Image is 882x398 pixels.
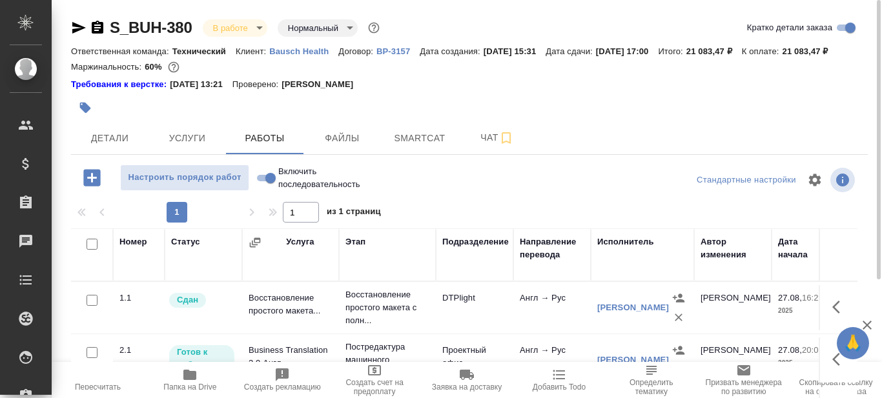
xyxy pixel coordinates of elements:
[284,23,342,34] button: Нормальный
[533,383,586,392] span: Добавить Todo
[345,341,429,379] p: Постредактура машинного перевода
[513,337,591,383] td: Англ → Рус
[75,383,121,392] span: Пересчитать
[278,19,358,37] div: В работе
[232,78,282,91] p: Проверено:
[705,378,782,396] span: Призвать менеджера по развитию
[669,360,688,379] button: Удалить
[71,94,99,122] button: Добавить тэг
[790,362,882,398] button: Скопировать ссылку на оценку заказа
[520,235,584,261] div: Направление перевода
[71,20,87,35] button: Скопировать ссылку для ЯМессенджера
[145,62,165,72] p: 60%
[546,46,595,56] p: Дата сдачи:
[498,130,514,146] svg: Подписаться
[203,19,267,37] div: В работе
[336,378,413,396] span: Создать счет на предоплату
[686,46,742,56] p: 21 083,47 ₽
[79,130,141,146] span: Детали
[605,362,697,398] button: Определить тематику
[694,337,772,383] td: [PERSON_NAME]
[596,46,659,56] p: [DATE] 17:00
[597,235,654,248] div: Исполнитель
[778,304,830,317] p: 2025
[327,204,381,223] span: из 1 страниц
[513,362,605,398] button: Добавить Todo
[830,168,857,192] span: Посмотреть информацию
[71,46,172,56] p: Ответственная команда:
[120,164,249,191] button: Настроить порядок работ
[825,292,856,323] button: Здесь прячутся важные кнопки
[799,164,830,195] span: Настроить таблицу
[466,130,528,146] span: Чат
[329,362,421,398] button: Создать счет на предоплату
[742,46,783,56] p: К оплате:
[242,285,339,330] td: Восстановление простого макета...
[177,346,227,372] p: Готов к работе
[747,21,832,34] span: Кратко детали заказа
[837,327,869,359] button: 🙏
[842,330,864,357] span: 🙏
[127,170,242,185] span: Настроить порядок работ
[669,308,688,327] button: Удалить
[119,344,158,357] div: 2.1
[376,46,420,56] p: ВР-3157
[269,45,338,56] a: Bausch Health
[236,46,269,56] p: Клиент:
[613,378,690,396] span: Определить тематику
[286,235,314,248] div: Услуга
[778,293,802,303] p: 27.08,
[119,235,147,248] div: Номер
[778,345,802,355] p: 27.08,
[90,20,105,35] button: Скопировать ссылку
[74,164,110,191] button: Добавить работу
[110,19,192,36] a: S_BUH-380
[697,362,790,398] button: Призвать менеджера по развитию
[242,337,339,383] td: Business Translation 2.0 Англ ...
[420,46,483,56] p: Дата создания:
[825,344,856,375] button: Здесь прячутся важные кнопки
[432,383,502,392] span: Заявка на доставку
[171,235,200,248] div: Статус
[365,19,382,36] button: Доп статусы указывают на важность/срочность заказа
[168,292,236,309] div: Менеджер проверил работу исполнителя, передает ее на следующий этап
[52,362,144,398] button: Пересчитать
[802,345,823,355] p: 20:00
[484,46,546,56] p: [DATE] 15:31
[170,78,232,91] p: [DATE] 13:21
[71,78,170,91] a: Требования к верстке:
[436,337,513,383] td: Проектный офис
[278,165,360,191] span: Включить последовательность
[338,46,376,56] p: Договор:
[269,46,338,56] p: Bausch Health
[244,383,321,392] span: Создать рекламацию
[797,378,874,396] span: Скопировать ссылку на оценку заказа
[311,130,373,146] span: Файлы
[282,78,363,91] p: [PERSON_NAME]
[597,355,669,364] a: [PERSON_NAME]
[71,62,145,72] p: Маржинальность:
[658,46,686,56] p: Итого:
[165,59,182,75] button: 6961.44 RUB;
[168,344,236,374] div: Исполнитель может приступить к работе
[421,362,513,398] button: Заявка на доставку
[249,236,262,249] button: Сгруппировать
[376,45,420,56] a: ВР-3157
[669,288,688,308] button: Назначить
[144,362,236,398] button: Папка на Drive
[156,130,218,146] span: Услуги
[172,46,236,56] p: Технический
[436,285,513,330] td: DTPlight
[236,362,329,398] button: Создать рекламацию
[694,285,772,330] td: [PERSON_NAME]
[345,288,429,327] p: Восстановление простого макета с полн...
[778,235,830,261] div: Дата начала
[234,130,296,146] span: Работы
[597,303,669,312] a: [PERSON_NAME]
[119,292,158,304] div: 1.1
[345,235,365,248] div: Этап
[513,285,591,330] td: Англ → Рус
[802,293,823,303] p: 16:20
[783,46,838,56] p: 21 083,47 ₽
[389,130,451,146] span: Smartcat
